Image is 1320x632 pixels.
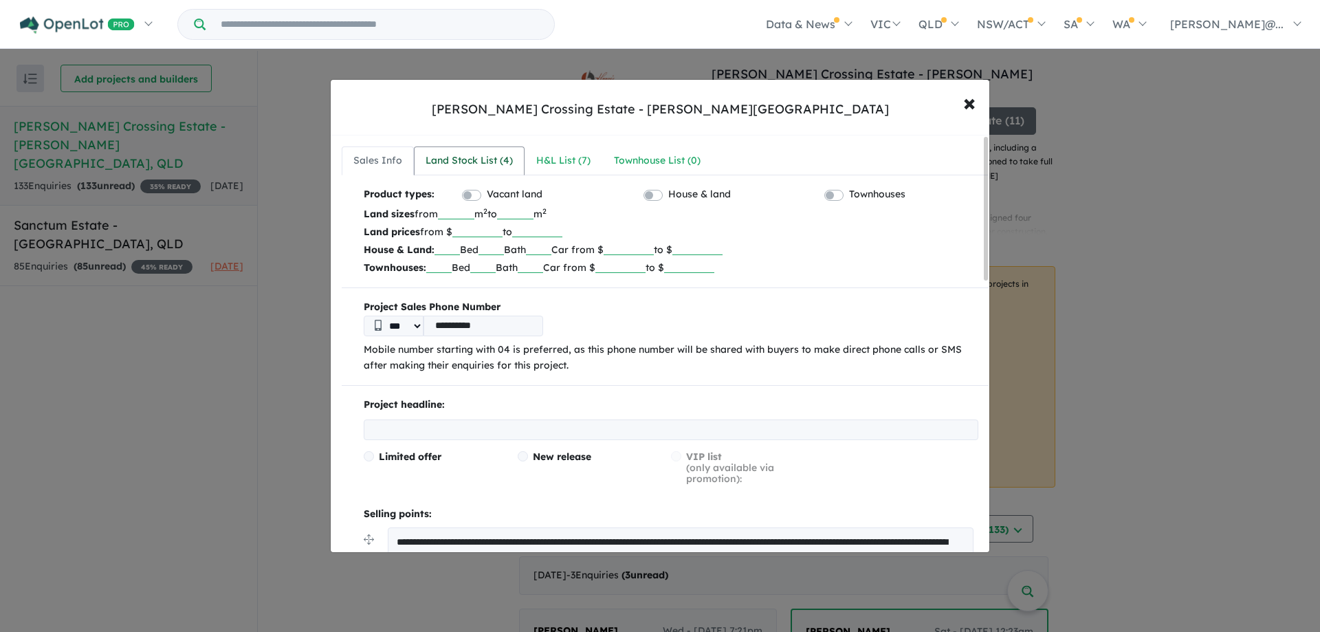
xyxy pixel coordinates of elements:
div: Sales Info [353,153,402,169]
label: Vacant land [487,186,542,203]
input: Try estate name, suburb, builder or developer [208,10,551,39]
b: Townhouses: [364,261,426,274]
b: House & Land: [364,243,434,256]
div: [PERSON_NAME] Crossing Estate - [PERSON_NAME][GEOGRAPHIC_DATA] [432,100,889,118]
sup: 2 [542,206,547,216]
img: Phone icon [375,320,382,331]
img: drag.svg [364,534,374,545]
img: Openlot PRO Logo White [20,17,135,34]
p: from $ to [364,223,978,241]
p: Project headline: [364,397,978,413]
p: Selling points: [364,506,978,523]
p: from m to m [364,205,978,223]
b: Project Sales Phone Number [364,299,978,316]
p: Bed Bath Car from $ to $ [364,241,978,259]
div: Townhouse List ( 0 ) [614,153,701,169]
sup: 2 [483,206,487,216]
b: Land sizes [364,208,415,220]
b: Land prices [364,226,420,238]
div: Land Stock List ( 4 ) [426,153,513,169]
p: Mobile number starting with 04 is preferred, as this phone number will be shared with buyers to m... [364,342,978,375]
span: Limited offer [379,450,441,463]
p: Bed Bath Car from $ to $ [364,259,978,276]
span: [PERSON_NAME]@... [1170,17,1284,31]
label: Townhouses [849,186,905,203]
span: New release [533,450,591,463]
b: Product types: [364,186,434,205]
div: H&L List ( 7 ) [536,153,591,169]
label: House & land [668,186,731,203]
span: × [963,87,976,117]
